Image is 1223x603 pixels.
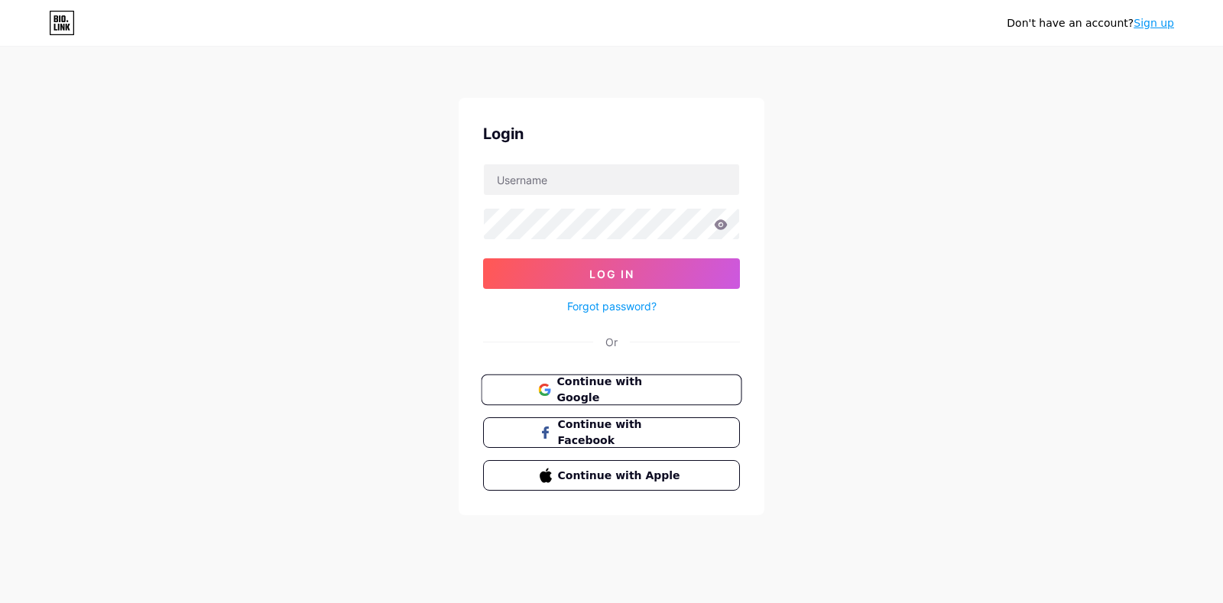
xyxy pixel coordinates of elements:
[483,374,740,405] a: Continue with Google
[605,334,618,350] div: Or
[556,374,684,407] span: Continue with Google
[483,460,740,491] button: Continue with Apple
[558,417,684,449] span: Continue with Facebook
[589,267,634,280] span: Log In
[1134,17,1174,29] a: Sign up
[481,374,741,406] button: Continue with Google
[483,122,740,145] div: Login
[558,468,684,484] span: Continue with Apple
[1007,15,1174,31] div: Don't have an account?
[483,417,740,448] button: Continue with Facebook
[484,164,739,195] input: Username
[567,298,657,314] a: Forgot password?
[483,258,740,289] button: Log In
